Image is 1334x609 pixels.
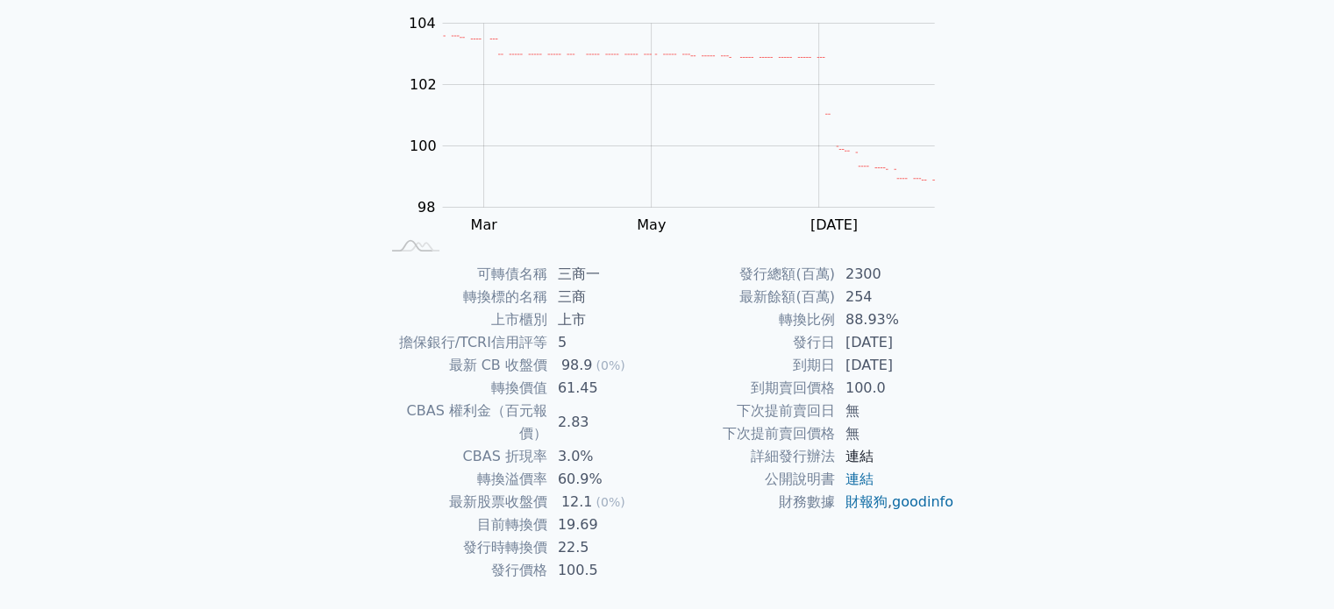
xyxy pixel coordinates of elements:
[380,491,547,513] td: 最新股票收盤價
[399,15,960,233] g: Chart
[558,491,596,513] div: 12.1
[667,354,835,377] td: 到期日
[845,493,888,510] a: 財報狗
[667,468,835,491] td: 公開說明書
[380,513,547,536] td: 目前轉換價
[470,216,497,233] tspan: Mar
[810,216,858,233] tspan: [DATE]
[667,263,835,286] td: 發行總額(百萬)
[596,358,624,372] span: (0%)
[835,263,955,286] td: 2300
[835,286,955,308] td: 254
[558,354,596,377] div: 98.9
[380,263,547,286] td: 可轉債名稱
[835,400,955,422] td: 無
[380,559,547,582] td: 發行價格
[380,286,547,308] td: 轉換標的名稱
[835,354,955,377] td: [DATE]
[380,354,547,377] td: 最新 CB 收盤價
[410,138,437,154] tspan: 100
[845,448,874,464] a: 連結
[380,308,547,331] td: 上市櫃別
[667,331,835,354] td: 發行日
[835,491,955,513] td: ,
[547,308,667,331] td: 上市
[547,536,667,559] td: 22.5
[547,331,667,354] td: 5
[667,491,835,513] td: 財務數據
[667,400,835,422] td: 下次提前賣回日
[835,331,955,354] td: [DATE]
[637,216,666,233] tspan: May
[547,513,667,536] td: 19.69
[547,263,667,286] td: 三商一
[410,76,437,93] tspan: 102
[547,377,667,400] td: 61.45
[596,495,624,509] span: (0%)
[547,468,667,491] td: 60.9%
[667,286,835,308] td: 最新餘額(百萬)
[835,377,955,400] td: 100.0
[667,445,835,468] td: 詳細發行辦法
[835,308,955,331] td: 88.93%
[1246,525,1334,609] div: 聊天小工具
[380,400,547,445] td: CBAS 權利金（百元報價）
[835,422,955,445] td: 無
[667,308,835,331] td: 轉換比例
[380,445,547,468] td: CBAS 折現率
[380,536,547,559] td: 發行時轉換價
[380,331,547,354] td: 擔保銀行/TCRI信用評等
[409,15,436,32] tspan: 104
[1246,525,1334,609] iframe: Chat Widget
[547,445,667,468] td: 3.0%
[380,468,547,491] td: 轉換溢價率
[380,377,547,400] td: 轉換價值
[547,286,667,308] td: 三商
[892,493,953,510] a: goodinfo
[667,422,835,445] td: 下次提前賣回價格
[547,400,667,445] td: 2.83
[417,199,435,216] tspan: 98
[845,471,874,487] a: 連結
[547,559,667,582] td: 100.5
[667,377,835,400] td: 到期賣回價格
